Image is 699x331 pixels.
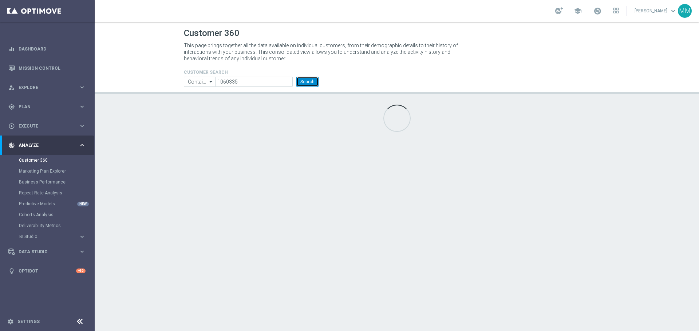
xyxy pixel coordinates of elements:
button: person_search Explore keyboard_arrow_right [8,85,86,90]
div: Business Performance [19,177,94,187]
a: Dashboard [19,39,86,58]
a: [PERSON_NAME]keyboard_arrow_down [634,5,678,16]
a: Settings [17,319,40,324]
div: Optibot [8,261,86,280]
div: Repeat Rate Analysis [19,187,94,198]
div: Dashboard [8,39,86,58]
i: track_changes [8,142,15,149]
h4: CUSTOMER SEARCH [184,70,319,75]
input: Contains [184,77,215,87]
button: equalizer Dashboard [8,46,86,52]
div: NEW [77,202,89,206]
a: Optibot [19,261,76,280]
div: Cohorts Analysis [19,209,94,220]
div: Plan [8,104,79,110]
div: +10 [76,269,86,273]
div: BI Studio [19,234,79,239]
span: Data Studio [19,250,79,254]
button: play_circle_outline Execute keyboard_arrow_right [8,123,86,129]
i: keyboard_arrow_right [79,248,86,255]
div: Marketing Plan Explorer [19,166,94,177]
i: keyboard_arrow_right [79,142,86,149]
button: Data Studio keyboard_arrow_right [8,249,86,255]
i: play_circle_outline [8,123,15,129]
div: Analyze [8,142,79,149]
div: Predictive Models [19,198,94,209]
div: BI Studio [19,231,94,242]
button: Search [296,77,319,87]
i: gps_fixed [8,104,15,110]
div: Deliverability Metrics [19,220,94,231]
a: Business Performance [19,179,76,185]
div: Data Studio [8,249,79,255]
i: keyboard_arrow_right [79,84,86,91]
div: MM [678,4,692,18]
i: keyboard_arrow_right [79,233,86,240]
a: Deliverability Metrics [19,223,76,229]
i: lightbulb [8,268,15,274]
button: gps_fixed Plan keyboard_arrow_right [8,104,86,110]
i: settings [7,318,14,325]
a: Repeat Rate Analysis [19,190,76,196]
input: Enter CID, Email, name or phone [215,77,293,87]
a: Cohorts Analysis [19,212,76,218]
span: school [574,7,582,15]
i: keyboard_arrow_right [79,103,86,110]
h1: Customer 360 [184,28,610,39]
div: Explore [8,84,79,91]
i: arrow_drop_down [208,77,215,86]
span: Plan [19,105,79,109]
span: BI Studio [19,234,71,239]
a: Mission Control [19,58,86,78]
i: keyboard_arrow_right [79,122,86,129]
p: This page brings together all the data available on individual customers, from their demographic ... [184,42,464,62]
div: Mission Control [8,58,86,78]
div: Execute [8,123,79,129]
a: Predictive Models [19,201,76,207]
span: keyboard_arrow_down [669,7,677,15]
a: Marketing Plan Explorer [19,168,76,174]
span: Analyze [19,143,79,148]
button: Mission Control [8,65,86,71]
button: BI Studio keyboard_arrow_right [19,234,86,239]
span: Explore [19,85,79,90]
i: equalizer [8,46,15,52]
div: Customer 360 [19,155,94,166]
span: Execute [19,124,79,128]
a: Customer 360 [19,157,76,163]
button: track_changes Analyze keyboard_arrow_right [8,142,86,148]
button: lightbulb Optibot +10 [8,268,86,274]
i: person_search [8,84,15,91]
